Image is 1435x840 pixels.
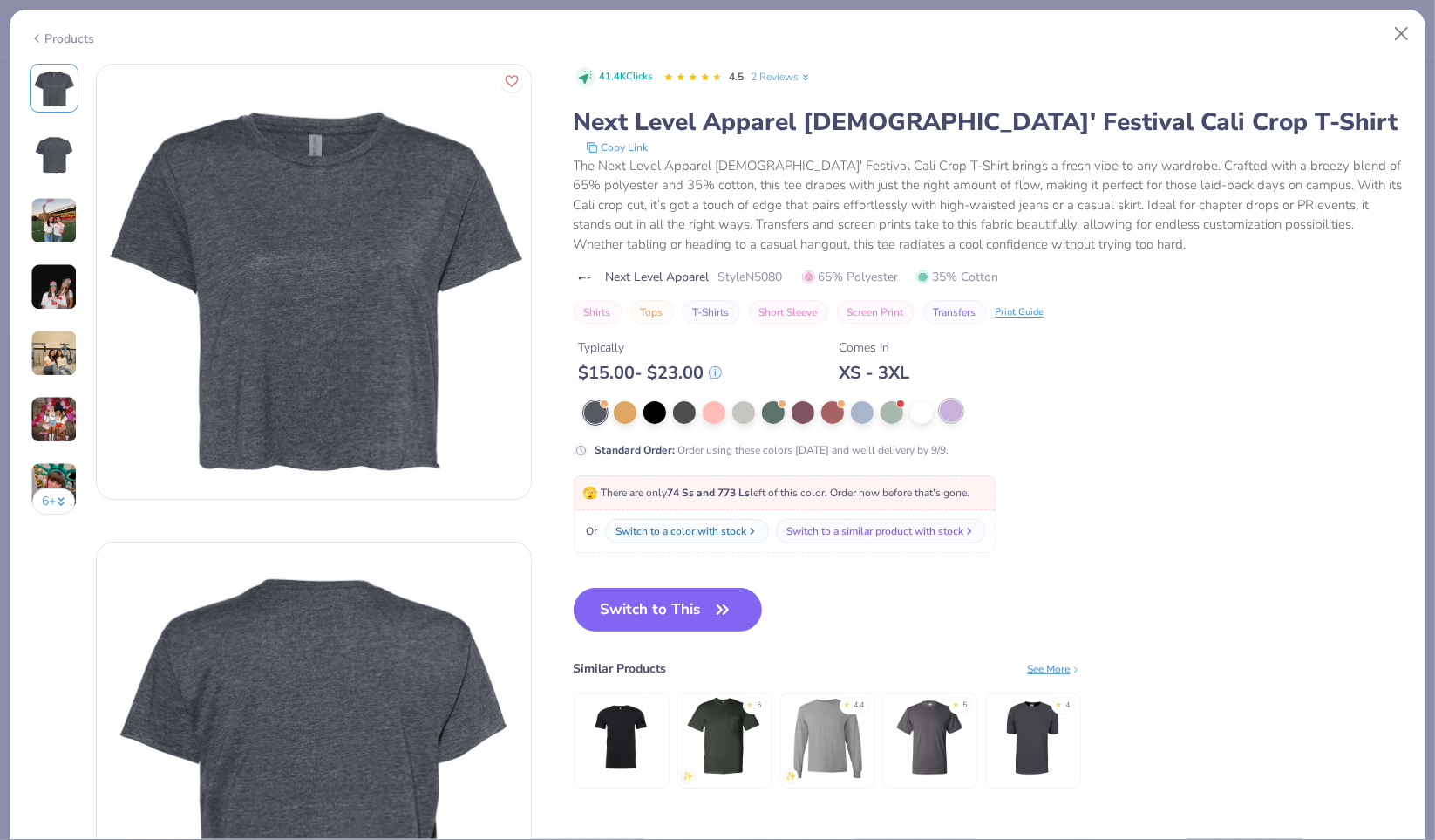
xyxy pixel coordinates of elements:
strong: 74 Ss and 773 Ls [668,486,751,500]
div: Products [30,30,95,48]
button: Switch to a similar product with stock [776,519,986,543]
img: User generated content [31,330,78,377]
span: There are only left of this color. Order now before that's gone. [583,486,970,500]
div: 4 [1066,700,1071,712]
div: 5 [758,700,762,712]
div: ★ [953,700,960,707]
span: 41.4K Clicks [600,70,653,85]
img: User generated content [31,462,78,509]
div: Print Guide [996,305,1044,320]
button: Close [1385,17,1418,51]
button: Like [500,70,523,92]
button: Short Sleeve [749,300,828,324]
img: Gildan Adult Heavy Cotton 5.3 Oz. Long-Sleeve T-Shirt [786,696,868,779]
img: User generated content [31,263,78,311]
button: Transfers [923,300,987,324]
img: newest.gif [683,771,693,782]
button: Switch to This [574,588,763,632]
div: Comes In [840,338,910,357]
img: Shaka Wear Adult Max Heavyweight T-Shirt [991,696,1074,779]
strong: Standard Order : [595,443,676,457]
button: Switch to a color with stock [605,519,769,543]
span: 4.5 [730,70,745,84]
img: Front [33,67,75,109]
span: 🫣 [583,485,598,502]
img: brand logo [574,271,597,285]
img: Front [97,65,531,499]
button: copy to clipboard [581,139,654,156]
div: 4.4 [854,700,865,712]
button: 6+ [32,488,75,515]
div: Switch to a similar product with stock [787,523,964,539]
div: The Next Level Apparel [DEMOGRAPHIC_DATA]' Festival Cali Crop T-Shirt brings a fresh vibe to any ... [574,156,1406,255]
div: ★ [747,700,754,707]
img: User generated content [31,396,78,443]
div: Similar Products [574,659,667,678]
div: Next Level Apparel [DEMOGRAPHIC_DATA]' Festival Cali Crop T-Shirt [574,106,1406,139]
img: Augusta Adult Wicking T-Shirt [888,696,971,779]
div: 4.5 Stars [663,64,723,92]
div: ★ [1056,700,1063,707]
div: ★ [844,700,851,707]
button: T-Shirts [683,300,740,324]
div: $ 15.00 - $ 23.00 [579,362,722,384]
span: 65% Polyester [802,268,899,286]
div: XS - 3XL [840,362,910,384]
img: newest.gif [786,771,796,782]
button: Screen Print [837,300,915,324]
img: Gildan Adult 5.5 oz., 50/50 Pocket T-Shirt [683,696,765,779]
img: Next Level Men's Sueded Crew [580,696,663,779]
span: Style N5080 [718,268,783,286]
div: See More [1028,661,1081,677]
span: 35% Cotton [916,268,999,286]
a: 2 Reviews [752,69,812,85]
button: Tops [630,300,674,324]
img: User generated content [31,197,78,244]
span: Or [583,523,598,539]
span: Next Level Apparel [606,268,710,286]
div: Typically [579,338,722,357]
div: 5 [963,700,968,712]
img: Back [33,133,75,175]
div: Switch to a color with stock [616,523,747,539]
button: Shirts [574,300,622,324]
div: Order using these colors [DATE] and we’ll delivery by 9/9. [595,442,949,458]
